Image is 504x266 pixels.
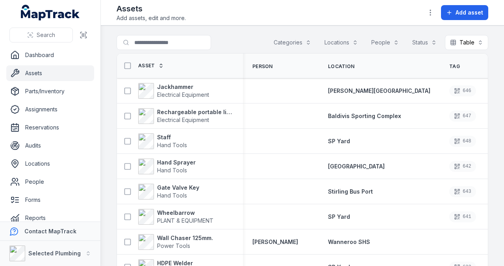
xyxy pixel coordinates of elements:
[138,234,213,250] a: Wall Chaser 125mm.Power Tools
[28,250,81,257] strong: Selected Plumbing
[328,238,370,246] a: Wanneroo SHS
[117,3,186,14] h2: Assets
[328,137,350,145] a: SP Yard
[328,112,401,120] a: Baldivis Sporting Complex
[6,138,94,153] a: Audits
[328,163,385,170] span: [GEOGRAPHIC_DATA]
[138,108,233,124] a: Rechargeable portable lightElectrical Equipment
[328,213,350,221] a: SP Yard
[252,238,298,246] a: [PERSON_NAME]
[157,184,199,192] strong: Gate Valve Key
[449,63,460,70] span: Tag
[157,167,187,174] span: Hand Tools
[6,210,94,226] a: Reports
[157,83,209,91] strong: Jackhammer
[6,102,94,117] a: Assignments
[328,238,370,245] span: Wanneroo SHS
[328,87,430,94] span: [PERSON_NAME][GEOGRAPHIC_DATA]
[449,136,476,147] div: 648
[328,138,350,144] span: SP Yard
[441,5,488,20] button: Add asset
[328,188,373,195] span: Stirling Bus Port
[328,87,430,95] a: [PERSON_NAME][GEOGRAPHIC_DATA]
[6,156,94,172] a: Locations
[6,65,94,81] a: Assets
[138,209,213,225] a: WheelbarrowPLANT & EQUIPMENT
[6,120,94,135] a: Reservations
[157,159,196,166] strong: Hand Sprayer
[157,192,187,199] span: Hand Tools
[9,28,73,42] button: Search
[366,35,404,50] button: People
[157,91,209,98] span: Electrical Equipment
[269,35,316,50] button: Categories
[449,85,476,96] div: 646
[157,133,187,141] strong: Staff
[449,211,476,222] div: 641
[445,35,488,50] button: Table
[328,163,385,170] a: [GEOGRAPHIC_DATA]
[21,5,80,20] a: MapTrack
[157,217,213,224] span: PLANT & EQUIPMENT
[6,47,94,63] a: Dashboard
[138,133,187,149] a: StaffHand Tools
[449,186,476,197] div: 643
[157,242,190,249] span: Power Tools
[328,113,401,119] span: Baldivis Sporting Complex
[138,63,155,69] span: Asset
[252,63,273,70] span: Person
[6,83,94,99] a: Parts/Inventory
[328,63,354,70] span: Location
[157,209,213,217] strong: Wheelbarrow
[328,213,350,220] span: SP Yard
[157,108,233,116] strong: Rechargeable portable light
[449,161,476,172] div: 642
[456,9,483,17] span: Add asset
[37,31,55,39] span: Search
[138,184,199,199] a: Gate Valve KeyHand Tools
[157,234,213,242] strong: Wall Chaser 125mm.
[449,111,476,122] div: 647
[117,14,186,22] span: Add assets, edit and more.
[157,142,187,148] span: Hand Tools
[6,174,94,190] a: People
[138,63,164,69] a: Asset
[138,83,209,99] a: JackhammerElectrical Equipment
[6,192,94,208] a: Forms
[24,228,76,235] strong: Contact MapTrack
[138,159,196,174] a: Hand SprayerHand Tools
[157,116,209,123] span: Electrical Equipment
[328,188,373,196] a: Stirling Bus Port
[407,35,442,50] button: Status
[319,35,363,50] button: Locations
